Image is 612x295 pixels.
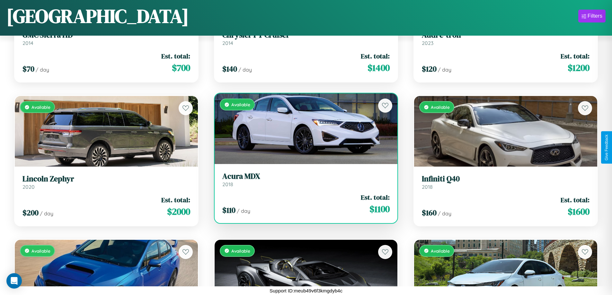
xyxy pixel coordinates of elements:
[222,172,390,181] h3: Acura MDX
[431,248,450,254] span: Available
[231,102,250,107] span: Available
[222,30,390,46] a: Chrysler PT Cruiser2014
[22,207,39,218] span: $ 200
[604,134,609,161] div: Give Feedback
[231,248,250,254] span: Available
[222,64,237,74] span: $ 140
[422,64,437,74] span: $ 120
[222,40,233,46] span: 2014
[438,210,451,217] span: / day
[561,195,590,204] span: Est. total:
[561,51,590,61] span: Est. total:
[422,207,437,218] span: $ 160
[588,13,602,19] div: Filters
[22,30,190,46] a: GMC Sierra HD2014
[22,40,33,46] span: 2014
[422,174,590,184] h3: Infiniti Q40
[40,210,53,217] span: / day
[6,273,22,289] div: Open Intercom Messenger
[237,208,250,214] span: / day
[361,193,390,202] span: Est. total:
[438,66,451,73] span: / day
[22,64,34,74] span: $ 70
[422,174,590,190] a: Infiniti Q402018
[22,174,190,184] h3: Lincoln Zephyr
[167,205,190,218] span: $ 2000
[161,195,190,204] span: Est. total:
[22,174,190,190] a: Lincoln Zephyr2020
[6,3,189,29] h1: [GEOGRAPHIC_DATA]
[361,51,390,61] span: Est. total:
[422,184,433,190] span: 2018
[568,205,590,218] span: $ 1600
[578,10,606,22] button: Filters
[238,66,252,73] span: / day
[222,181,233,187] span: 2018
[369,203,390,215] span: $ 1100
[31,104,50,110] span: Available
[568,61,590,74] span: $ 1200
[422,30,590,46] a: Audi e-tron2023
[172,61,190,74] span: $ 700
[431,104,450,110] span: Available
[368,61,390,74] span: $ 1400
[422,40,433,46] span: 2023
[22,184,35,190] span: 2020
[161,51,190,61] span: Est. total:
[31,248,50,254] span: Available
[270,286,342,295] p: Support ID: meub49v6f3kmgdyb4c
[222,205,235,215] span: $ 110
[222,172,390,187] a: Acura MDX2018
[36,66,49,73] span: / day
